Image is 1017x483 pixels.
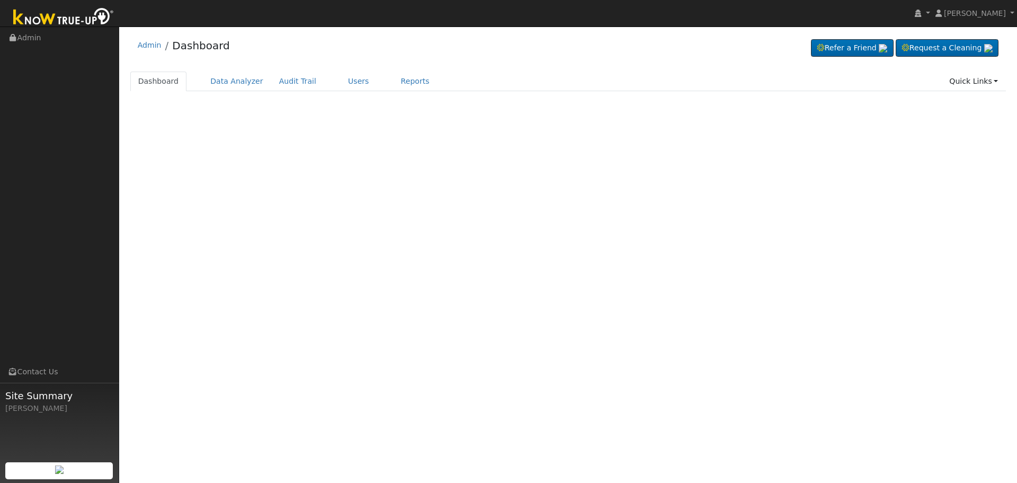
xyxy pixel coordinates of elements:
a: Users [340,72,377,91]
img: Know True-Up [8,6,119,30]
div: [PERSON_NAME] [5,403,113,414]
a: Quick Links [941,72,1006,91]
a: Audit Trail [271,72,324,91]
a: Reports [393,72,438,91]
a: Data Analyzer [202,72,271,91]
a: Dashboard [130,72,187,91]
img: retrieve [879,44,887,52]
img: retrieve [984,44,993,52]
span: [PERSON_NAME] [944,9,1006,17]
img: retrieve [55,466,64,474]
a: Dashboard [172,39,230,52]
a: Admin [138,41,162,49]
a: Request a Cleaning [896,39,998,57]
a: Refer a Friend [811,39,894,57]
span: Site Summary [5,389,113,403]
